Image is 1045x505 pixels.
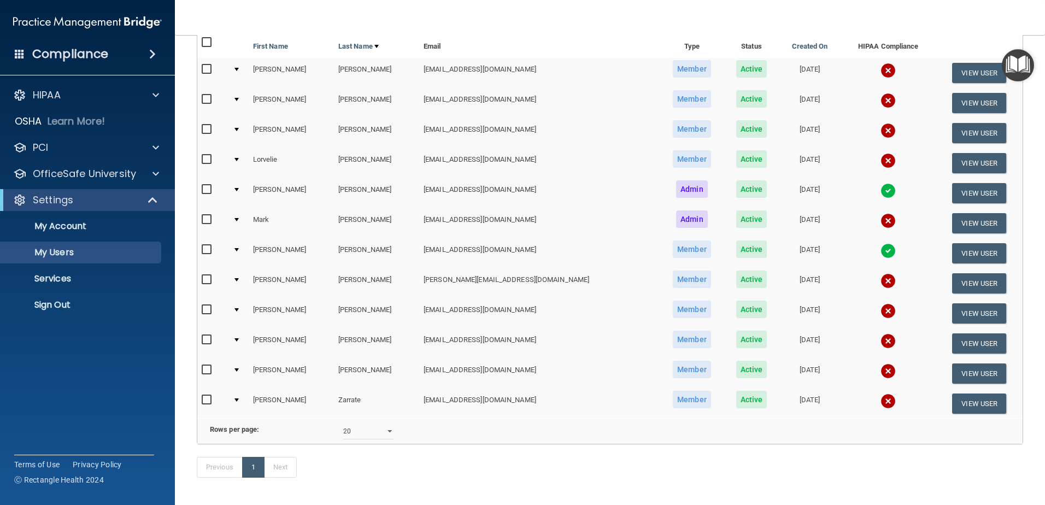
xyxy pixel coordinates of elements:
[736,120,767,138] span: Active
[249,58,334,88] td: [PERSON_NAME]
[880,394,896,409] img: cross.ca9f0e7f.svg
[952,63,1006,83] button: View User
[419,32,660,58] th: Email
[952,273,1006,293] button: View User
[15,115,42,128] p: OSHA
[841,32,936,58] th: HIPAA Compliance
[952,153,1006,173] button: View User
[1002,49,1034,81] button: Open Resource Center
[334,268,419,298] td: [PERSON_NAME]
[249,148,334,178] td: Lorvelie
[673,331,711,348] span: Member
[779,88,841,118] td: [DATE]
[880,93,896,108] img: cross.ca9f0e7f.svg
[13,141,159,154] a: PCI
[880,63,896,78] img: cross.ca9f0e7f.svg
[880,243,896,259] img: tick.e7d51cea.svg
[736,90,767,108] span: Active
[249,208,334,238] td: Mark
[673,301,711,318] span: Member
[13,89,159,102] a: HIPAA
[673,361,711,378] span: Member
[249,389,334,418] td: [PERSON_NAME]
[334,178,419,208] td: [PERSON_NAME]
[952,394,1006,414] button: View User
[73,459,122,470] a: Privacy Policy
[197,457,243,478] a: Previous
[419,238,660,268] td: [EMAIL_ADDRESS][DOMAIN_NAME]
[736,60,767,78] span: Active
[419,178,660,208] td: [EMAIL_ADDRESS][DOMAIN_NAME]
[419,359,660,389] td: [EMAIL_ADDRESS][DOMAIN_NAME]
[792,40,828,53] a: Created On
[334,389,419,418] td: Zarrate
[779,359,841,389] td: [DATE]
[736,391,767,408] span: Active
[952,213,1006,233] button: View User
[779,118,841,148] td: [DATE]
[7,300,156,310] p: Sign Out
[952,93,1006,113] button: View User
[673,391,711,408] span: Member
[32,46,108,62] h4: Compliance
[249,88,334,118] td: [PERSON_NAME]
[249,118,334,148] td: [PERSON_NAME]
[7,273,156,284] p: Services
[14,474,104,485] span: Ⓒ Rectangle Health 2024
[880,213,896,228] img: cross.ca9f0e7f.svg
[736,210,767,228] span: Active
[880,183,896,198] img: tick.e7d51cea.svg
[676,210,708,228] span: Admin
[880,303,896,319] img: cross.ca9f0e7f.svg
[736,240,767,258] span: Active
[33,141,48,154] p: PCI
[779,268,841,298] td: [DATE]
[249,238,334,268] td: [PERSON_NAME]
[676,180,708,198] span: Admin
[736,180,767,198] span: Active
[952,303,1006,324] button: View User
[952,363,1006,384] button: View User
[334,148,419,178] td: [PERSON_NAME]
[334,88,419,118] td: [PERSON_NAME]
[419,148,660,178] td: [EMAIL_ADDRESS][DOMAIN_NAME]
[7,221,156,232] p: My Account
[48,115,105,128] p: Learn More!
[779,389,841,418] td: [DATE]
[249,178,334,208] td: [PERSON_NAME]
[253,40,288,53] a: First Name
[334,359,419,389] td: [PERSON_NAME]
[419,328,660,359] td: [EMAIL_ADDRESS][DOMAIN_NAME]
[334,208,419,238] td: [PERSON_NAME]
[779,148,841,178] td: [DATE]
[952,123,1006,143] button: View User
[249,268,334,298] td: [PERSON_NAME]
[880,333,896,349] img: cross.ca9f0e7f.svg
[952,333,1006,354] button: View User
[249,328,334,359] td: [PERSON_NAME]
[779,328,841,359] td: [DATE]
[419,118,660,148] td: [EMAIL_ADDRESS][DOMAIN_NAME]
[13,193,158,207] a: Settings
[673,90,711,108] span: Member
[673,60,711,78] span: Member
[7,247,156,258] p: My Users
[952,183,1006,203] button: View User
[33,167,136,180] p: OfficeSafe University
[779,298,841,328] td: [DATE]
[13,11,162,33] img: PMB logo
[249,359,334,389] td: [PERSON_NAME]
[419,88,660,118] td: [EMAIL_ADDRESS][DOMAIN_NAME]
[952,243,1006,263] button: View User
[673,120,711,138] span: Member
[334,238,419,268] td: [PERSON_NAME]
[13,167,159,180] a: OfficeSafe University
[856,427,1032,471] iframe: Drift Widget Chat Controller
[736,150,767,168] span: Active
[779,208,841,238] td: [DATE]
[736,301,767,318] span: Active
[334,328,419,359] td: [PERSON_NAME]
[673,271,711,288] span: Member
[673,150,711,168] span: Member
[880,273,896,289] img: cross.ca9f0e7f.svg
